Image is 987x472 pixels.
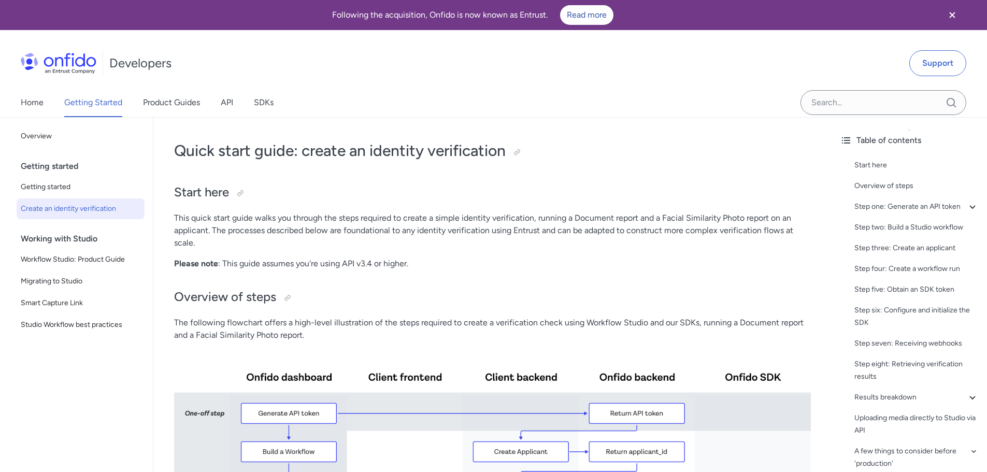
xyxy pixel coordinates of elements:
[143,88,200,117] a: Product Guides
[21,253,140,266] span: Workflow Studio: Product Guide
[854,304,979,329] a: Step six: Configure and initialize the SDK
[854,201,979,213] a: Step one: Generate an API token
[17,177,145,197] a: Getting started
[17,314,145,335] a: Studio Workflow best practices
[221,88,233,117] a: API
[21,156,149,177] div: Getting started
[174,140,811,161] h1: Quick start guide: create an identity verification
[17,198,145,219] a: Create an identity verification
[854,412,979,437] a: Uploading media directly to Studio via API
[21,228,149,249] div: Working with Studio
[21,297,140,309] span: Smart Capture Link
[21,88,44,117] a: Home
[174,212,811,249] p: This quick start guide walks you through the steps required to create a simple identity verificat...
[174,317,811,341] p: The following flowchart offers a high-level illustration of the steps required to create a verifi...
[21,275,140,288] span: Migrating to Studio
[854,283,979,296] a: Step five: Obtain an SDK token
[854,391,979,404] a: Results breakdown
[174,289,811,306] h2: Overview of steps
[854,159,979,171] a: Start here
[17,293,145,313] a: Smart Capture Link
[854,358,979,383] a: Step eight: Retrieving verification results
[21,319,140,331] span: Studio Workflow best practices
[21,203,140,215] span: Create an identity verification
[174,184,811,202] h2: Start here
[109,55,171,71] h1: Developers
[174,259,218,268] strong: Please note
[854,221,979,234] a: Step two: Build a Studio workflow
[854,180,979,192] a: Overview of steps
[946,9,959,21] svg: Close banner
[17,249,145,270] a: Workflow Studio: Product Guide
[21,130,140,142] span: Overview
[840,134,979,147] div: Table of contents
[17,126,145,147] a: Overview
[21,53,96,74] img: Onfido Logo
[909,50,966,76] a: Support
[854,242,979,254] a: Step three: Create an applicant
[800,90,966,115] input: Onfido search input field
[933,2,971,28] button: Close banner
[17,271,145,292] a: Migrating to Studio
[21,181,140,193] span: Getting started
[854,337,979,350] a: Step seven: Receiving webhooks
[854,445,979,470] a: A few things to consider before 'production'
[12,5,933,25] div: Following the acquisition, Onfido is now known as Entrust.
[854,263,979,275] a: Step four: Create a workflow run
[64,88,122,117] a: Getting Started
[254,88,274,117] a: SDKs
[174,258,811,270] p: : This guide assumes you're using API v3.4 or higher.
[560,5,613,25] a: Read more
